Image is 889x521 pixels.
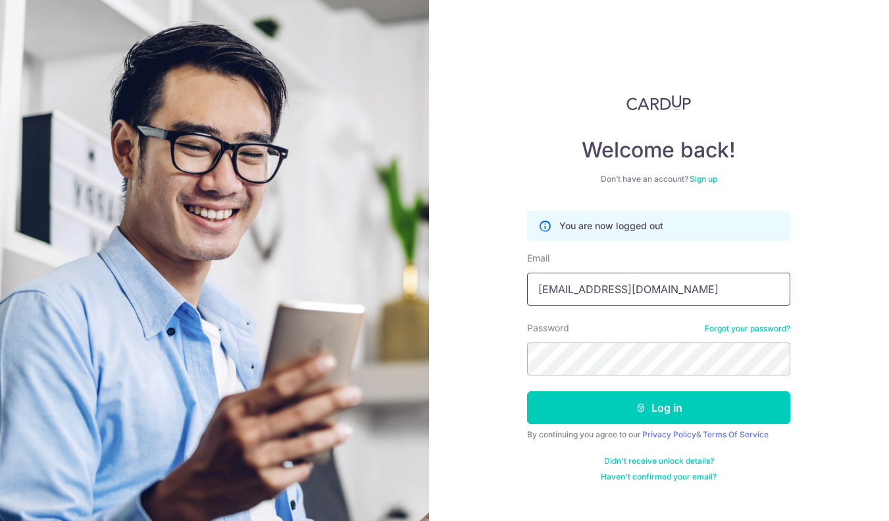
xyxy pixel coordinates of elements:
p: You are now logged out [559,219,663,233]
a: Terms Of Service [703,429,769,439]
a: Privacy Policy [642,429,696,439]
label: Email [527,252,549,265]
input: Enter your Email [527,273,790,306]
img: CardUp Logo [626,95,691,111]
div: By continuing you agree to our & [527,429,790,440]
a: Haven't confirmed your email? [601,472,717,482]
button: Log in [527,391,790,424]
label: Password [527,321,569,335]
a: Sign up [690,174,717,184]
a: Forgot your password? [705,323,790,334]
h4: Welcome back! [527,137,790,163]
a: Didn't receive unlock details? [604,456,714,466]
div: Don’t have an account? [527,174,790,184]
